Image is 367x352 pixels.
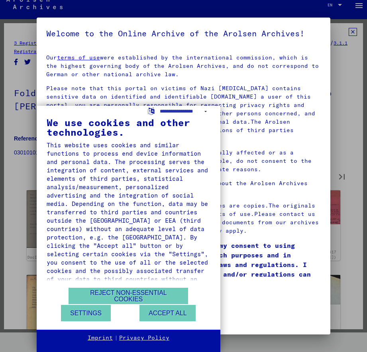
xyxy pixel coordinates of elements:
a: Privacy Policy [119,334,169,342]
button: Accept all [139,305,196,321]
div: This website uses cookies and similar functions to process end device information and personal da... [47,141,210,292]
a: Imprint [88,334,113,342]
div: We use cookies and other technologies. [47,118,210,137]
button: Reject non-essential cookies [69,288,188,304]
button: Settings [61,305,111,321]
